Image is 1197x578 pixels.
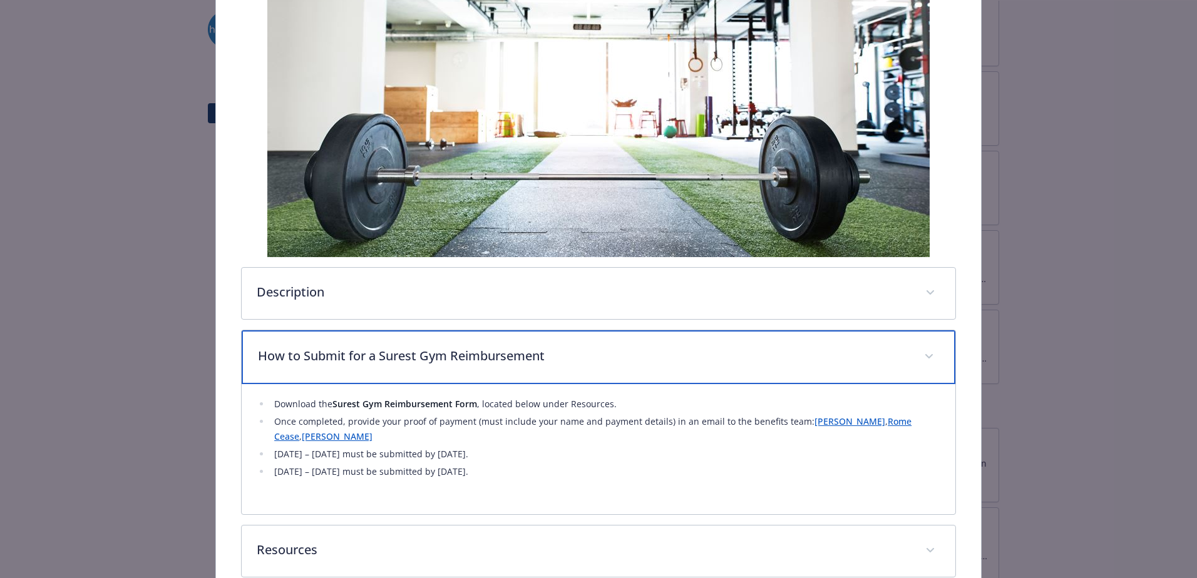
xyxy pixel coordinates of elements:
[242,525,955,577] div: Resources
[302,430,372,442] a: [PERSON_NAME]
[258,347,909,365] p: How to Submit for a Surest Gym Reimbursement
[270,464,940,479] li: [DATE] – [DATE] must be submitted by [DATE].
[257,283,910,302] p: Description
[814,415,885,427] a: [PERSON_NAME]
[242,268,955,319] div: Description
[270,397,940,412] li: Download the , located below under Resources.
[257,540,910,559] p: Resources
[270,447,940,462] li: [DATE] – [DATE] must be submitted by [DATE].
[332,398,477,410] strong: Surest Gym Reimbursement Form
[274,415,912,442] a: Rome Cease
[242,330,955,384] div: How to Submit for a Surest Gym Reimbursement
[270,414,940,444] li: Once completed, provide your proof of payment (must include your name and payment details) in an ...
[242,384,955,514] div: How to Submit for a Surest Gym Reimbursement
